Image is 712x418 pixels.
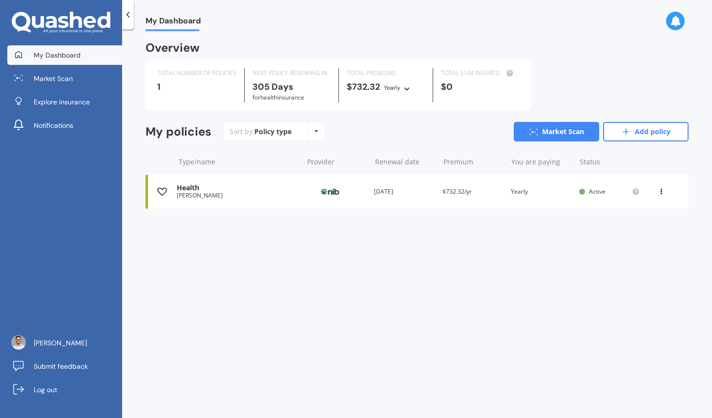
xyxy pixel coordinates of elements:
[375,157,435,167] div: Renewal date
[511,187,571,197] div: Yearly
[34,338,87,348] span: [PERSON_NAME]
[589,187,606,196] span: Active
[34,50,81,60] span: My Dashboard
[7,333,122,353] a: [PERSON_NAME]
[306,182,355,201] img: nib
[252,68,331,78] div: NEXT POLICY RENEWING IN
[603,122,689,141] a: Add policy
[7,69,122,88] a: Market Scan
[442,187,472,196] span: $732.32/yr
[34,385,57,395] span: Log out
[384,83,400,93] div: Yearly
[7,116,122,135] a: Notifications
[511,157,571,167] div: You are paying
[347,82,425,93] div: $732.32
[157,68,236,78] div: TOTAL NUMBER OF POLICIES
[441,82,519,92] div: $0
[179,157,299,167] div: Type/name
[580,157,640,167] div: Status
[34,97,90,107] span: Explore insurance
[34,361,88,371] span: Submit feedback
[7,380,122,399] a: Log out
[177,184,298,192] div: Health
[230,127,292,137] div: Sort by:
[34,74,73,83] span: Market Scan
[252,81,293,93] b: 305 Days
[347,68,425,78] div: TOTAL PREMIUMS
[7,357,122,376] a: Submit feedback
[146,125,211,139] div: My policies
[443,157,503,167] div: Premium
[177,192,298,199] div: [PERSON_NAME]
[254,127,292,137] div: Policy type
[514,122,599,141] a: Market Scan
[11,335,26,350] img: ACg8ocJesJG-ax_DvFIp-8Tk4qB9cd9OLZPeAw5-wqKi0vIeuDA339g=s96-c
[252,93,304,101] span: for Health insurance
[146,43,200,53] div: Overview
[307,157,367,167] div: Provider
[157,187,167,197] img: Health
[157,82,236,92] div: 1
[34,120,73,130] span: Notifications
[7,45,122,65] a: My Dashboard
[146,16,201,29] span: My Dashboard
[441,68,519,78] div: TOTAL SUM INSURED
[7,92,122,112] a: Explore insurance
[374,187,435,197] div: [DATE]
